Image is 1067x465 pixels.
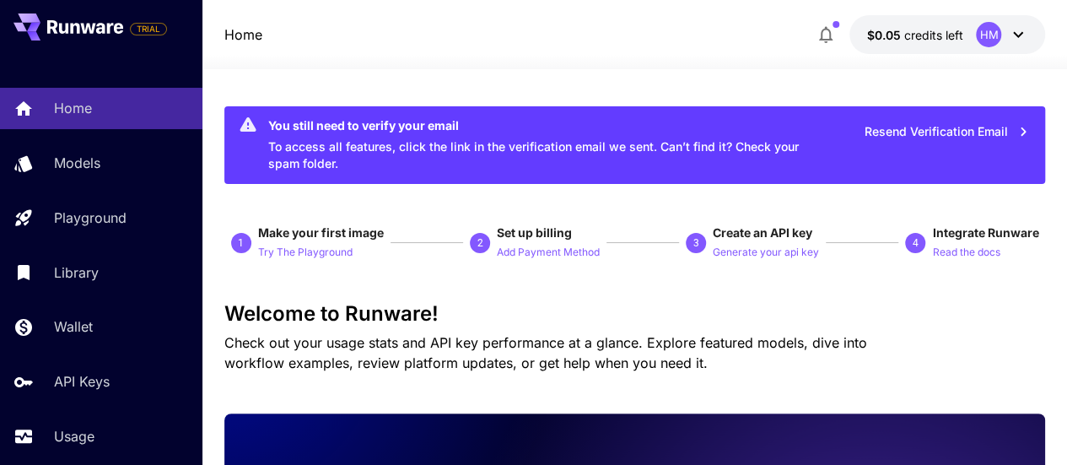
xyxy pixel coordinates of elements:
[130,19,167,39] span: Add your payment card to enable full platform functionality.
[932,245,1000,261] p: Read the docs
[54,262,99,283] p: Library
[54,98,92,118] p: Home
[976,22,1001,47] div: HM
[477,235,482,251] p: 2
[268,116,815,134] div: You still need to verify your email
[54,426,94,446] p: Usage
[54,371,110,392] p: API Keys
[866,28,903,42] span: $0.05
[268,111,815,179] div: To access all features, click the link in the verification email we sent. Can’t find it? Check yo...
[497,241,600,262] button: Add Payment Method
[932,241,1000,262] button: Read the docs
[54,208,127,228] p: Playground
[224,24,262,45] a: Home
[713,225,812,240] span: Create an API key
[854,115,1038,149] button: Resend Verification Email
[693,235,699,251] p: 3
[258,241,353,262] button: Try The Playground
[913,235,919,251] p: 4
[713,245,819,261] p: Generate your api key
[932,225,1038,240] span: Integrate Runware
[866,26,962,44] div: $0.05
[224,334,867,371] span: Check out your usage stats and API key performance at a glance. Explore featured models, dive int...
[849,15,1045,54] button: $0.05HM
[54,316,93,337] p: Wallet
[497,225,572,240] span: Set up billing
[131,23,166,35] span: TRIAL
[224,24,262,45] nav: breadcrumb
[713,241,819,262] button: Generate your api key
[497,245,600,261] p: Add Payment Method
[258,225,384,240] span: Make your first image
[54,153,100,173] p: Models
[238,235,244,251] p: 1
[903,28,962,42] span: credits left
[224,302,1046,326] h3: Welcome to Runware!
[258,245,353,261] p: Try The Playground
